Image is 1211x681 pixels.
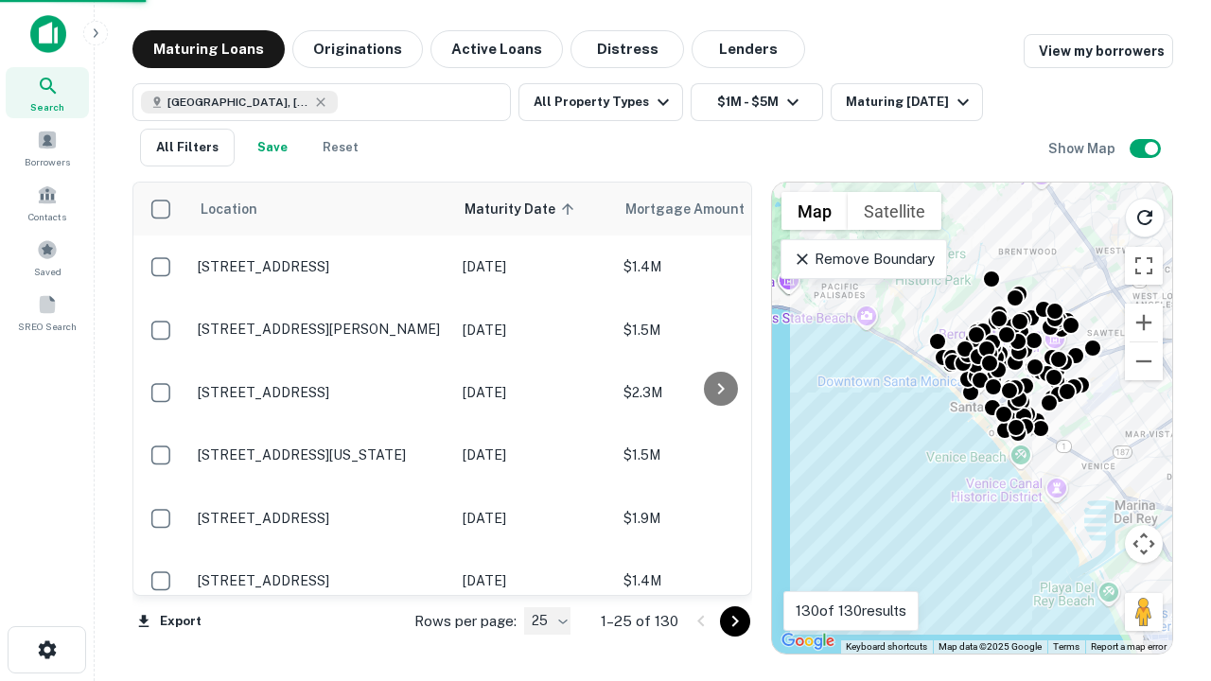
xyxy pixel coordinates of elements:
p: [STREET_ADDRESS] [198,510,444,527]
p: [STREET_ADDRESS] [198,572,444,589]
p: [DATE] [463,382,605,403]
a: Borrowers [6,122,89,173]
a: Contacts [6,177,89,228]
p: 1–25 of 130 [601,610,678,633]
p: [STREET_ADDRESS][PERSON_NAME] [198,321,444,338]
span: Maturity Date [465,198,580,220]
button: Maturing Loans [132,30,285,68]
button: Originations [292,30,423,68]
button: Reload search area [1125,198,1165,237]
a: Open this area in Google Maps (opens a new window) [777,629,839,654]
iframe: Chat Widget [1116,530,1211,620]
div: 25 [524,607,570,635]
button: Keyboard shortcuts [846,640,927,654]
a: Report a map error [1091,641,1167,652]
p: Remove Boundary [793,248,934,271]
button: Show street map [781,192,848,230]
img: Google [777,629,839,654]
button: Active Loans [430,30,563,68]
div: Maturing [DATE] [846,91,974,113]
button: Toggle fullscreen view [1125,247,1163,285]
span: Search [30,99,64,114]
span: [GEOGRAPHIC_DATA], [GEOGRAPHIC_DATA], [GEOGRAPHIC_DATA] [167,94,309,111]
p: $1.4M [623,570,813,591]
p: 130 of 130 results [796,600,906,622]
button: All Property Types [518,83,683,121]
p: [STREET_ADDRESS][US_STATE] [198,446,444,463]
button: Zoom out [1125,342,1163,380]
a: SREO Search [6,287,89,338]
p: Rows per page: [414,610,517,633]
p: [DATE] [463,445,605,465]
div: 0 0 [772,183,1172,654]
p: [DATE] [463,320,605,340]
span: Mortgage Amount [625,198,769,220]
p: $1.9M [623,508,813,529]
button: Show satellite imagery [848,192,941,230]
h6: Show Map [1048,138,1118,159]
th: Mortgage Amount [614,183,822,236]
th: Maturity Date [453,183,614,236]
p: [DATE] [463,570,605,591]
span: Borrowers [25,154,70,169]
button: Maturing [DATE] [831,83,983,121]
button: Lenders [692,30,805,68]
span: Map data ©2025 Google [939,641,1042,652]
a: View my borrowers [1024,34,1173,68]
button: Distress [570,30,684,68]
a: Saved [6,232,89,283]
p: [STREET_ADDRESS] [198,384,444,401]
span: SREO Search [18,319,77,334]
p: $1.5M [623,320,813,340]
p: $2.3M [623,382,813,403]
th: Location [188,183,453,236]
p: [DATE] [463,508,605,529]
button: Reset [310,129,371,166]
p: [STREET_ADDRESS] [198,258,444,275]
p: $1.5M [623,445,813,465]
p: $1.4M [623,256,813,277]
span: Saved [34,264,61,279]
button: Save your search to get updates of matches that match your search criteria. [242,129,303,166]
button: $1M - $5M [691,83,823,121]
span: Location [200,198,257,220]
button: All Filters [140,129,235,166]
button: Map camera controls [1125,525,1163,563]
button: [GEOGRAPHIC_DATA], [GEOGRAPHIC_DATA], [GEOGRAPHIC_DATA] [132,83,511,121]
a: Search [6,67,89,118]
button: Export [132,607,206,636]
button: Zoom in [1125,304,1163,341]
p: [DATE] [463,256,605,277]
img: capitalize-icon.png [30,15,66,53]
a: Terms (opens in new tab) [1053,641,1079,652]
button: Go to next page [720,606,750,637]
span: Contacts [28,209,66,224]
